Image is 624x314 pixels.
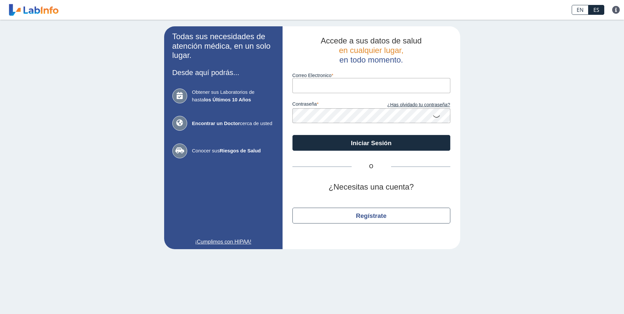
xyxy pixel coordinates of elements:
[292,182,450,192] h2: ¿Necesitas una cuenta?
[192,147,274,155] span: Conocer sus
[172,32,274,60] h2: Todas sus necesidades de atención médica, en un solo lugar.
[292,101,371,109] label: contraseña
[352,163,391,170] span: O
[292,208,450,223] button: Regístrate
[321,36,422,45] span: Accede a sus datos de salud
[572,5,588,15] a: EN
[339,46,403,55] span: en cualquier lugar,
[192,120,240,126] b: Encontrar un Doctor
[292,135,450,151] button: Iniciar Sesión
[339,55,403,64] span: en todo momento.
[192,89,274,103] span: Obtener sus Laboratorios de hasta
[588,5,604,15] a: ES
[172,68,274,77] h3: Desde aquí podrás...
[220,148,261,153] b: Riesgos de Salud
[172,238,274,246] a: ¡Cumplimos con HIPAA!
[371,101,450,109] a: ¿Has olvidado tu contraseña?
[292,73,450,78] label: Correo Electronico
[204,97,251,102] b: los Últimos 10 Años
[192,120,274,127] span: cerca de usted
